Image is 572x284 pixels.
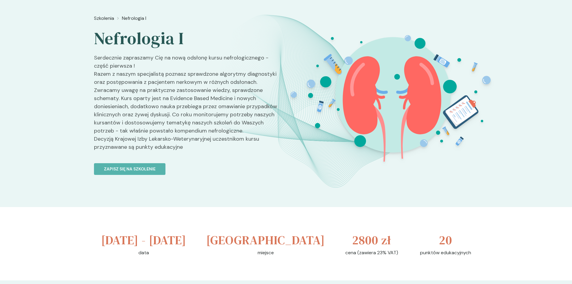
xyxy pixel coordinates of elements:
[138,249,149,256] p: data
[94,156,281,175] a: Zapisz się na szkolenie
[285,12,498,173] img: ZpbSrx5LeNNTxNrf_Nefro_BT.svg
[345,249,398,256] p: cena (zawiera 23% VAT)
[206,231,325,249] h3: [GEOGRAPHIC_DATA]
[94,163,165,175] button: Zapisz się na szkolenie
[420,249,471,256] p: punktów edukacyjnych
[94,54,281,156] p: Serdecznie zapraszamy Cię na nową odsłonę kursu nefrologicznego - część pierwsza ! Razem z naszym...
[104,166,156,172] p: Zapisz się na szkolenie
[258,249,274,256] p: miejsce
[122,15,146,22] a: Nefrologia I
[94,28,281,49] h2: Nefrologia I
[94,15,114,22] a: Szkolenia
[101,231,186,249] h3: [DATE] - [DATE]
